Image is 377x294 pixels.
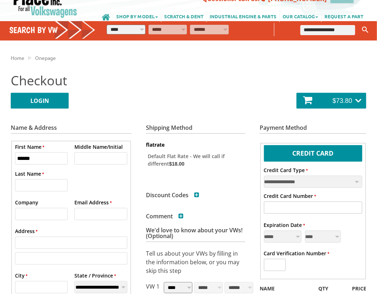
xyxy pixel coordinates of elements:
label: Company [15,199,38,206]
label: Credit Card [264,145,362,160]
label: Credit Card Number [264,192,316,200]
label: Middle Name/Initial [74,143,123,151]
h3: Name & Address [11,125,132,134]
a: LOGIN [11,93,69,109]
h2: Checkout [11,72,366,89]
span: $73.80 [333,97,352,104]
a: SHOP BY MODEL [113,10,161,22]
a: INDUSTRIAL ENGINE & PARTS [207,10,279,22]
span: $18.00 [169,161,185,167]
p: Tell us about your VWs by filling in the information below, or you may skip this step [146,249,245,275]
dt: flatrate [146,141,245,148]
a: REQUEST A PART [322,10,366,22]
label: State / Province [74,272,116,279]
label: Last Name [15,170,44,177]
h3: Comment [146,213,183,219]
h3: Payment Method [260,125,366,134]
label: First Name [15,143,44,151]
a: OUR CATALOG [280,10,321,22]
a: Home [11,54,24,61]
label: Credit Card Type [264,166,308,174]
h3: Shipping Method [146,125,245,134]
div: PRICE [333,285,372,292]
div: NAME [254,285,313,292]
h4: Search by VW [9,25,96,35]
div: QTY [313,285,333,292]
h3: Discount Codes [146,192,199,198]
label: City [15,272,28,279]
label: Card Verification Number [264,250,329,257]
label: Address [15,227,38,235]
a: Onepage [35,54,56,61]
button: Keyword Search [360,24,371,36]
a: SCRATCH & DENT [161,10,206,22]
label: Default Flat Rate - We will call if different [146,150,231,169]
label: Expiration Date [264,221,305,229]
h3: We'd love to know about your VWs! (Optional) [146,227,245,242]
label: Email Address [74,199,112,206]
